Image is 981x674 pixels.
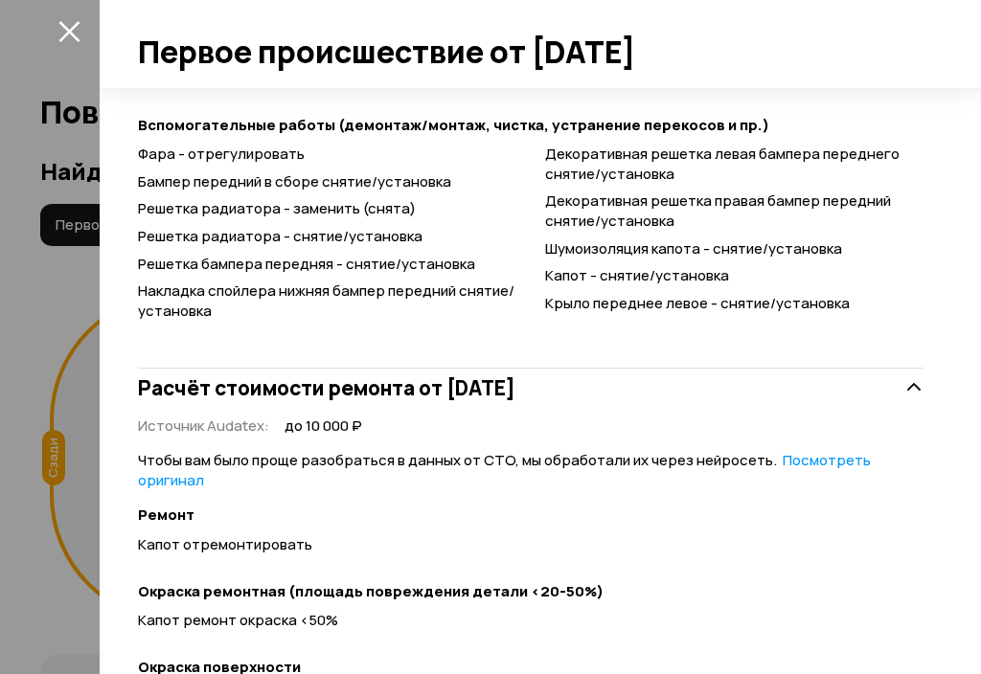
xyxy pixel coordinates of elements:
[138,450,871,490] a: Посмотреть оригинал
[545,293,850,313] span: Крыло переднее левое - снятие/установка
[545,68,849,88] span: Оклейка пленкой разборка-сборка/замена
[545,191,891,231] span: Декоративная решетка правая бампер передний снятие/установка
[545,238,842,258] span: Шумоизоляция капота - снятие/установка
[138,450,871,490] span: Чтобы вам было проще разобраться в данных от СТО, мы обработали их через нейросеть.
[138,416,269,436] span: Источник Audatex :
[138,375,515,400] h3: Расчёт стоимости ремонта от [DATE]
[138,68,219,88] span: Фара левая
[138,254,475,274] span: Решетка бампера передняя - снятие/установка
[138,281,514,321] span: Накладка спойлера нижняя бампер передний снятие/установка
[138,144,305,164] span: Фара - отрегулировать
[285,416,362,437] span: до 10 000 ₽
[138,534,312,554] span: Капот отремонтировать
[545,265,729,285] span: Капот - снятие/установка
[138,226,422,246] span: Решетка радиатора - снятие/установка
[545,144,900,184] span: Декоративная решетка левая бампера переднего снятие/установка
[138,116,924,136] strong: Вспомогательные работы (демонтаж/монтаж, чистка, устранение перекосов и пр.)
[138,505,924,526] strong: Ремонт
[138,171,451,191] span: Бампер передний в сборе снятие/установка
[138,610,338,630] span: Капот ремонт окраска <50%
[138,198,416,218] span: Решетка радиатора - заменить (снята)
[54,15,84,46] button: закрыть
[138,582,924,602] strong: Окраска ремонтная (площадь повреждения детали <20-50%)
